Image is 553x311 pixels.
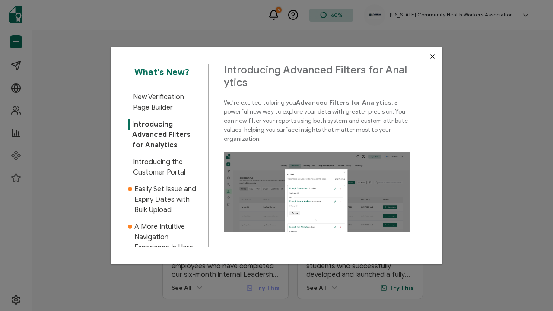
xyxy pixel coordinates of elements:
[423,47,442,67] button: Close
[134,184,202,215] span: Easily Set Issue and Expiry Dates with Bulk Upload
[132,119,202,150] span: Introducing Advanced Filters for Analytics
[133,157,202,178] span: Introducing the Customer Portal
[296,99,391,106] strong: Advanced Filters for Analytics
[133,92,201,113] span: New Verification Page Builder
[134,222,202,253] span: A More Intuitive Navigation Experience Is Here
[224,98,410,143] p: We’re excited to bring you , a powerful new way to explore your data with greater precision. You ...
[224,64,410,89] h4: Introducing Advanced Filters for Analytics
[111,47,442,264] div: dialog
[510,270,553,311] iframe: Chat Widget
[128,66,202,79] span: What's New?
